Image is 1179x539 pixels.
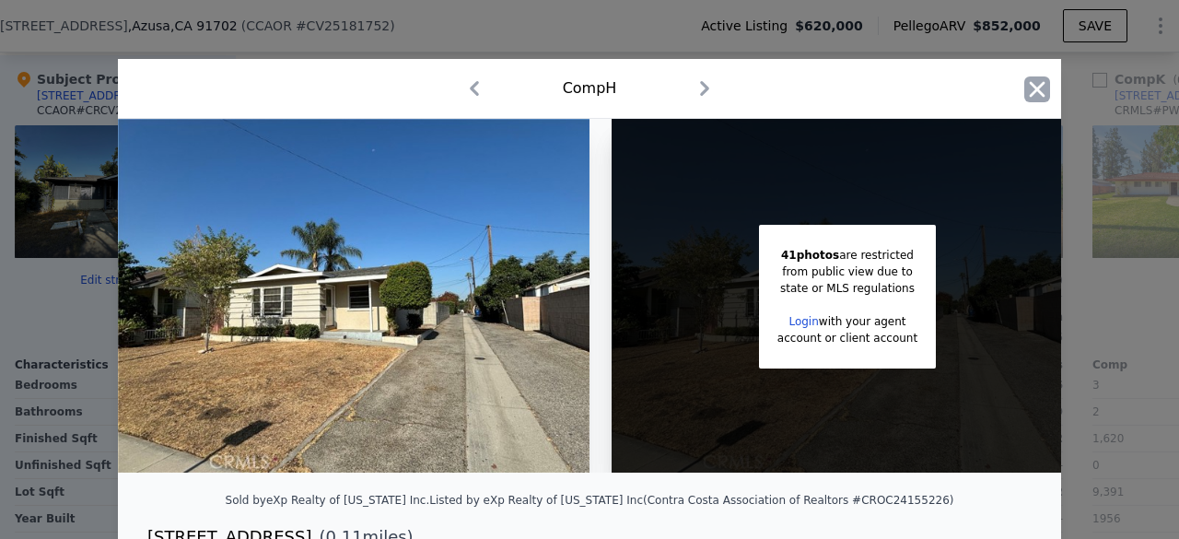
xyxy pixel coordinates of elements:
div: are restricted [777,247,917,264]
div: state or MLS regulations [777,280,917,297]
div: from public view due to [777,264,917,280]
span: with your agent [819,315,906,328]
img: Property Img [118,119,589,473]
div: Listed by eXp Realty of [US_STATE] Inc (Contra Costa Association of Realtors #CROC24155226) [429,494,953,507]
div: Sold by eXp Realty of [US_STATE] Inc . [226,494,430,507]
span: 41 photos [781,249,839,262]
div: account or client account [777,330,917,346]
a: Login [788,315,818,328]
div: Comp H [563,77,617,100]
